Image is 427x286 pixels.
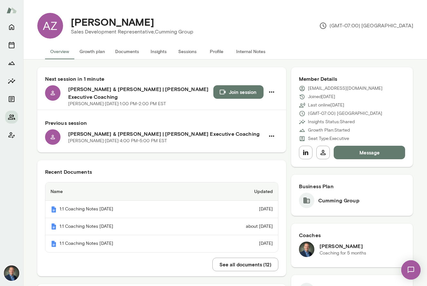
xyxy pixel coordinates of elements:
td: [DATE] [199,201,278,218]
p: Sales Development Representative, Cumming Group [71,28,193,36]
img: Michael Alden [4,265,19,281]
div: AZ [37,13,63,39]
h6: [PERSON_NAME] [320,242,366,250]
h6: [PERSON_NAME] & [PERSON_NAME] | [PERSON_NAME] Executive Coaching [68,85,213,101]
th: Name [45,182,200,201]
h6: Business Plan [299,182,405,190]
h6: Member Details [299,75,405,83]
button: Overview [45,44,74,59]
p: [PERSON_NAME] · [DATE] · 1:00 PM-2:00 PM EST [68,101,166,107]
p: Growth Plan: Started [308,127,350,134]
td: [DATE] [199,235,278,252]
button: Growth Plan [5,57,18,69]
p: Coaching for 5 months [320,250,366,256]
p: [EMAIL_ADDRESS][DOMAIN_NAME] [308,85,383,92]
button: Growth plan [74,44,110,59]
img: Mento [51,206,57,213]
img: Mento [51,223,57,230]
h6: Cumming Group [318,197,359,204]
p: (GMT-07:00) [GEOGRAPHIC_DATA] [308,110,382,117]
button: Insights [5,75,18,88]
button: Profile [202,44,231,59]
button: Documents [110,44,144,59]
h6: Recent Documents [45,168,278,176]
p: (GMT-07:00) [GEOGRAPHIC_DATA] [319,22,413,30]
h6: [PERSON_NAME] & [PERSON_NAME] | [PERSON_NAME] Executive Coaching [68,130,265,138]
th: 1:1 Coaching Notes [DATE] [45,235,200,252]
h6: Next session in 1 minute [45,75,278,83]
h6: Previous session [45,119,278,127]
p: Insights Status: Shared [308,119,355,125]
td: about [DATE] [199,218,278,235]
button: Members [5,111,18,124]
p: [PERSON_NAME] · [DATE] · 4:00 PM-5:00 PM EST [68,138,167,144]
button: Client app [5,129,18,142]
button: Message [334,146,405,159]
button: Insights [144,44,173,59]
button: Documents [5,93,18,106]
img: Mento [51,241,57,247]
th: 1:1 Coaching Notes [DATE] [45,218,200,235]
button: Join session [213,85,264,99]
p: Seat Type: Executive [308,135,349,142]
button: Sessions [173,44,202,59]
button: Sessions [5,39,18,51]
th: Updated [199,182,278,201]
button: Home [5,21,18,33]
button: See all documents (12) [212,258,278,271]
img: Mento [6,4,17,16]
p: Joined [DATE] [308,94,335,100]
th: 1:1 Coaching Notes [DATE] [45,201,200,218]
img: Michael Alden [299,242,314,257]
p: Last online [DATE] [308,102,344,108]
h4: [PERSON_NAME] [71,16,154,28]
button: Internal Notes [231,44,271,59]
h6: Coaches [299,231,405,239]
